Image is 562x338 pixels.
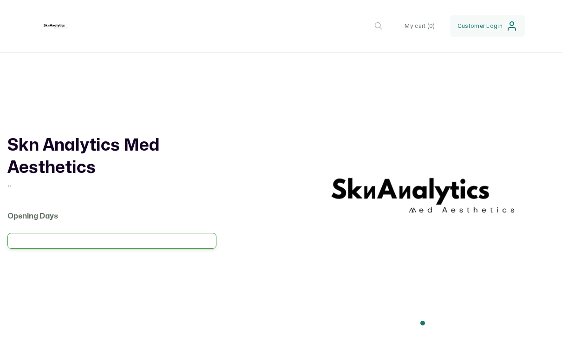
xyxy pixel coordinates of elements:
img: business logo [37,7,74,45]
img: header image [283,56,562,335]
h1: Skn Analytics Med Aesthetics [7,134,216,179]
span: Customer Login [457,22,503,30]
button: Customer Login [450,15,525,37]
button: My cart (0) [397,15,442,37]
h2: Opening Days [7,211,216,222]
p: , , [7,179,216,188]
